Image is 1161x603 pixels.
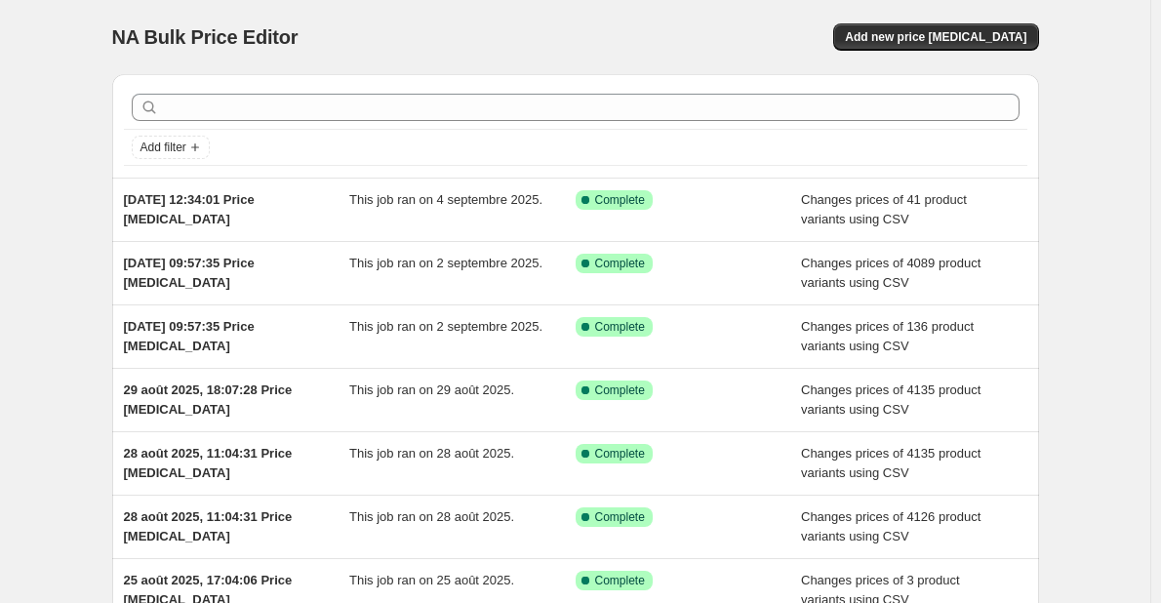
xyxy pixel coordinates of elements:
span: [DATE] 09:57:35 Price [MEDICAL_DATA] [124,256,255,290]
span: Changes prices of 136 product variants using CSV [801,319,974,353]
span: NA Bulk Price Editor [112,26,299,48]
span: Complete [595,573,645,588]
span: Complete [595,446,645,462]
span: Add filter [140,140,186,155]
span: Changes prices of 4135 product variants using CSV [801,446,981,480]
span: Complete [595,382,645,398]
span: 29 août 2025, 18:07:28 Price [MEDICAL_DATA] [124,382,293,417]
span: Changes prices of 41 product variants using CSV [801,192,967,226]
span: Complete [595,192,645,208]
span: [DATE] 09:57:35 Price [MEDICAL_DATA] [124,319,255,353]
span: Complete [595,319,645,335]
span: This job ran on 2 septembre 2025. [349,256,542,270]
span: This job ran on 28 août 2025. [349,509,514,524]
span: 28 août 2025, 11:04:31 Price [MEDICAL_DATA] [124,509,293,543]
span: Add new price [MEDICAL_DATA] [845,29,1026,45]
button: Add new price [MEDICAL_DATA] [833,23,1038,51]
span: This job ran on 2 septembre 2025. [349,319,542,334]
span: Changes prices of 4126 product variants using CSV [801,509,981,543]
span: Complete [595,509,645,525]
span: 28 août 2025, 11:04:31 Price [MEDICAL_DATA] [124,446,293,480]
span: This job ran on 28 août 2025. [349,446,514,461]
span: Complete [595,256,645,271]
span: [DATE] 12:34:01 Price [MEDICAL_DATA] [124,192,255,226]
span: This job ran on 29 août 2025. [349,382,514,397]
button: Add filter [132,136,210,159]
span: This job ran on 25 août 2025. [349,573,514,587]
span: Changes prices of 4089 product variants using CSV [801,256,981,290]
span: Changes prices of 4135 product variants using CSV [801,382,981,417]
span: This job ran on 4 septembre 2025. [349,192,542,207]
